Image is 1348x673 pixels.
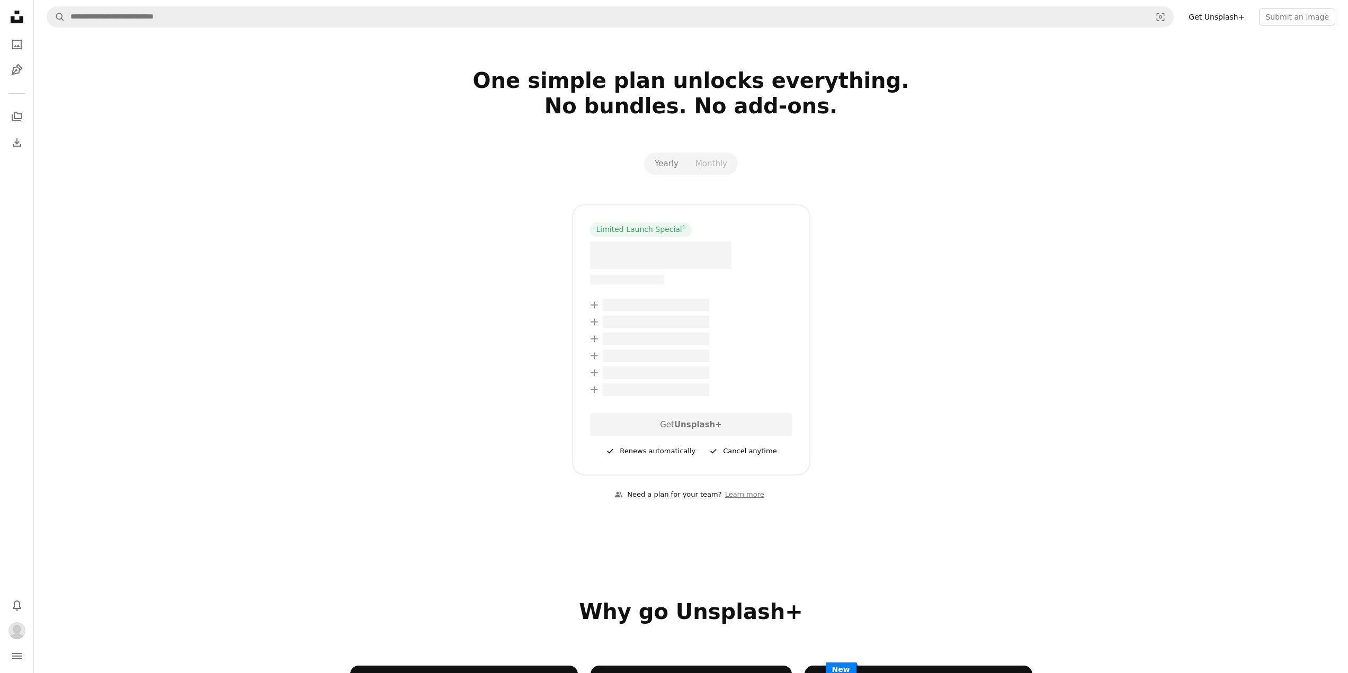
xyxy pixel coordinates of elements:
[687,155,736,173] button: Monthly
[1259,8,1335,25] button: Submit an image
[590,222,692,237] div: Limited Launch Special
[6,106,28,128] a: Collections
[47,7,65,27] button: Search Unsplash
[6,645,28,667] button: Menu
[1148,7,1173,27] button: Visual search
[350,68,1032,144] h2: One simple plan unlocks everything. No bundles. No add-ons.
[6,620,28,641] button: Profile
[590,413,792,436] div: Get
[682,224,686,230] sup: 1
[6,59,28,80] a: Illustrations
[6,132,28,153] a: Download History
[6,595,28,616] button: Notifications
[614,489,721,500] div: Need a plan for your team?
[603,333,709,345] span: – –––– –––– ––– ––– –––– ––––
[350,599,1032,624] h2: Why go Unsplash+
[646,155,687,173] button: Yearly
[603,316,709,328] span: – –––– –––– ––– ––– –––– ––––
[590,241,732,269] span: – –––– ––––.
[603,299,709,311] span: – –––– –––– ––– ––– –––– ––––
[1182,8,1251,25] a: Get Unsplash+
[590,275,665,284] span: –– –––– –––– –––– ––
[603,383,709,396] span: – –––– –––– ––– ––– –––– ––––
[605,445,695,457] div: Renews automatically
[603,349,709,362] span: – –––– –––– ––– ––– –––– ––––
[603,366,709,379] span: – –––– –––– ––– ––– –––– ––––
[6,34,28,55] a: Photos
[680,225,688,235] a: 1
[674,420,722,429] strong: Unsplash+
[47,6,1174,28] form: Find visuals sitewide
[708,445,776,457] div: Cancel anytime
[722,486,767,504] a: Learn more
[8,622,25,639] img: Avatar of user George Corea
[6,6,28,30] a: Home — Unsplash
